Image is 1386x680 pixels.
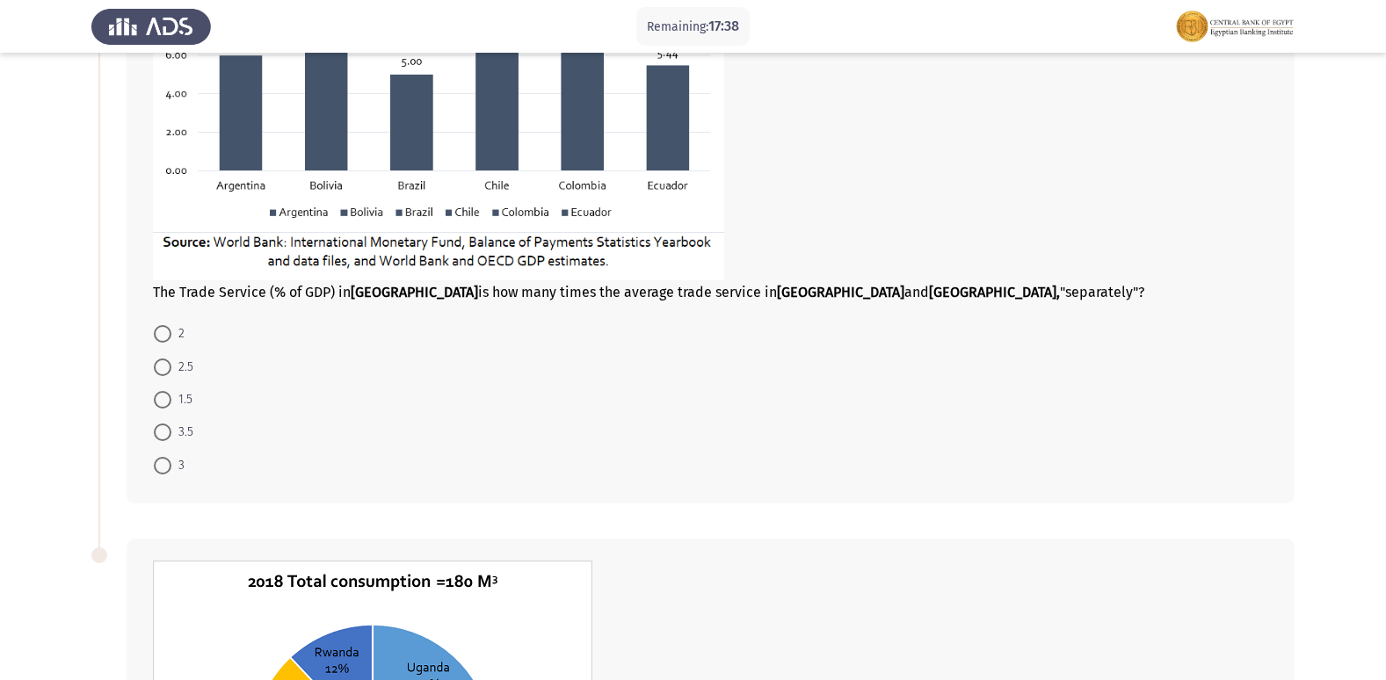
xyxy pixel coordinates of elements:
img: Assessment logo of EBI Analytical Thinking FOCUS Assessment EN [1175,2,1295,51]
span: 17:38 [708,18,739,34]
span: 3.5 [171,422,193,443]
b: [GEOGRAPHIC_DATA] [351,284,478,300]
span: 2 [171,323,185,344]
b: [GEOGRAPHIC_DATA], [929,284,1060,300]
span: 1.5 [171,389,192,410]
b: [GEOGRAPHIC_DATA] [777,284,904,300]
span: 2.5 [171,357,193,378]
span: 3 [171,455,185,476]
img: Assess Talent Management logo [91,2,211,51]
p: Remaining: [647,16,739,38]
